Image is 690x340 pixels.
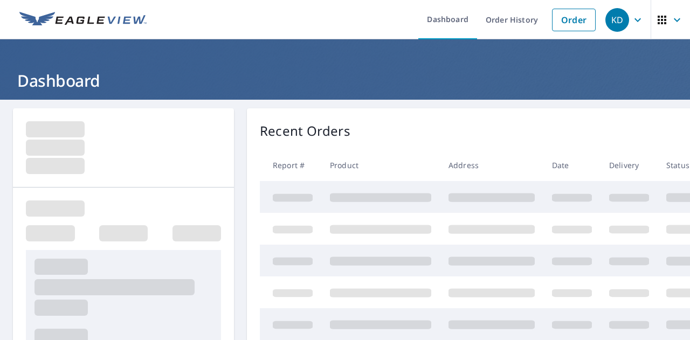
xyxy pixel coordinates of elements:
img: EV Logo [19,12,147,28]
div: KD [605,8,629,32]
th: Product [321,149,440,181]
h1: Dashboard [13,70,677,92]
th: Delivery [601,149,658,181]
th: Report # [260,149,321,181]
a: Order [552,9,596,31]
th: Address [440,149,543,181]
th: Date [543,149,601,181]
p: Recent Orders [260,121,350,141]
